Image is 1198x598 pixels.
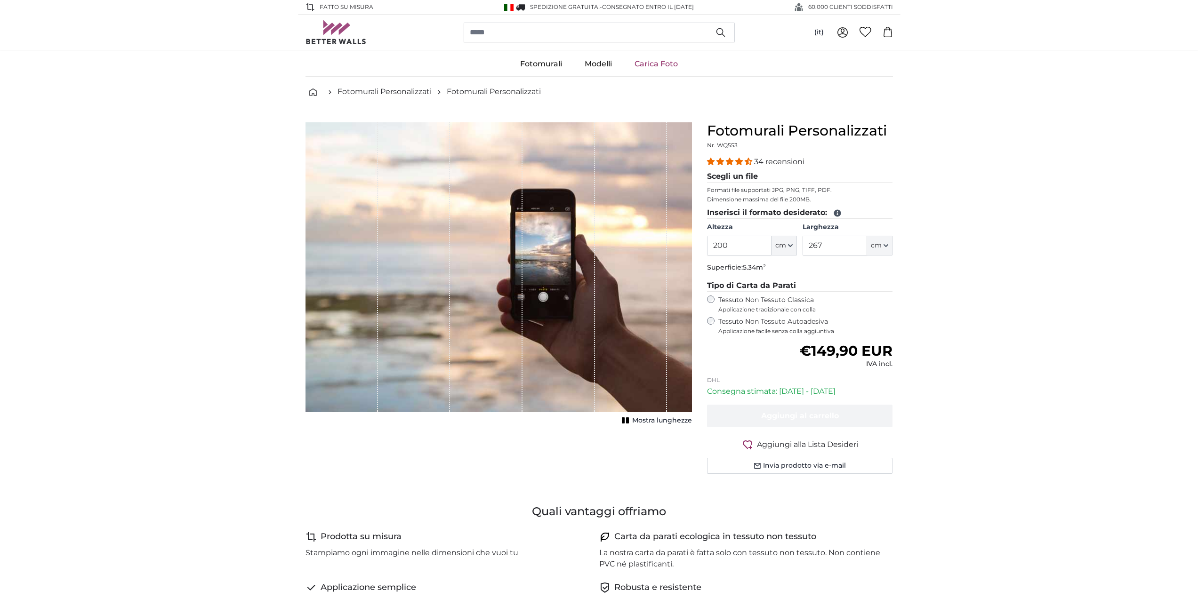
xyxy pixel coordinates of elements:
h1: Fotomurali Personalizzati [707,122,893,139]
h4: Carta da parati ecologica in tessuto non tessuto [614,530,816,543]
legend: Tipo di Carta da Parati [707,280,893,292]
button: Aggiungi al carrello [707,405,893,427]
h4: Applicazione semplice [321,581,416,594]
span: Mostra lunghezze [632,416,692,425]
legend: Inserisci il formato desiderato: [707,207,893,219]
a: Fotomurali Personalizzati [338,86,432,97]
h4: Robusta e resistente [614,581,701,594]
h3: Quali vantaggi offriamo [306,504,893,519]
button: Invia prodotto via e-mail [707,458,893,474]
label: Altezza [707,223,797,232]
p: Consegna stimata: [DATE] - [DATE] [707,386,893,397]
legend: Scegli un file [707,171,893,183]
span: Spedizione GRATUITA! [530,3,600,10]
button: Aggiungi alla Lista Desideri [707,439,893,450]
span: cm [871,241,882,250]
span: €149,90 EUR [800,342,892,359]
span: 34 recensioni [754,157,804,166]
button: cm [867,236,892,255]
label: Tessuto Non Tessuto Autoadesiva [718,317,893,335]
span: 5.34m² [743,263,766,271]
span: Applicazione facile senza colla aggiuntiva [718,327,893,335]
span: cm [775,241,786,250]
p: DHL [707,376,893,384]
span: Applicazione tradizionale con colla [718,306,893,313]
p: Stampiamo ogni immagine nelle dimensioni che vuoi tu [306,547,518,558]
p: Dimensione massima del file 200MB. [707,196,893,203]
span: Aggiungi al carrello [761,411,839,420]
button: (it) [807,24,831,41]
div: IVA incl. [800,359,892,369]
button: cm [772,236,797,255]
label: Larghezza [803,223,892,232]
a: Fotomurali Personalizzati [447,86,541,97]
a: Modelli [573,52,623,76]
p: Superficie: [707,263,893,272]
nav: breadcrumbs [306,77,893,107]
span: - [600,3,694,10]
label: Tessuto Non Tessuto Classica [718,295,893,313]
span: 60.000 CLIENTI SODDISFATTI [808,3,893,11]
span: 4.32 stars [707,157,754,166]
h4: Prodotta su misura [321,530,402,543]
p: Formati file supportati JPG, PNG, TIFF, PDF. [707,186,893,194]
span: Aggiungi alla Lista Desideri [757,439,858,450]
a: Fotomurali [509,52,573,76]
img: Betterwalls [306,20,367,44]
span: Nr. WQ553 [707,142,738,149]
button: Mostra lunghezze [619,414,692,427]
div: 1 of 1 [306,122,692,427]
img: Italia [504,4,514,11]
span: Consegnato entro il [DATE] [602,3,694,10]
a: Carica Foto [623,52,689,76]
span: Fatto su misura [320,3,373,11]
p: La nostra carta da parati è fatta solo con tessuto non tessuto. Non contiene PVC né plastificanti. [599,547,885,570]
